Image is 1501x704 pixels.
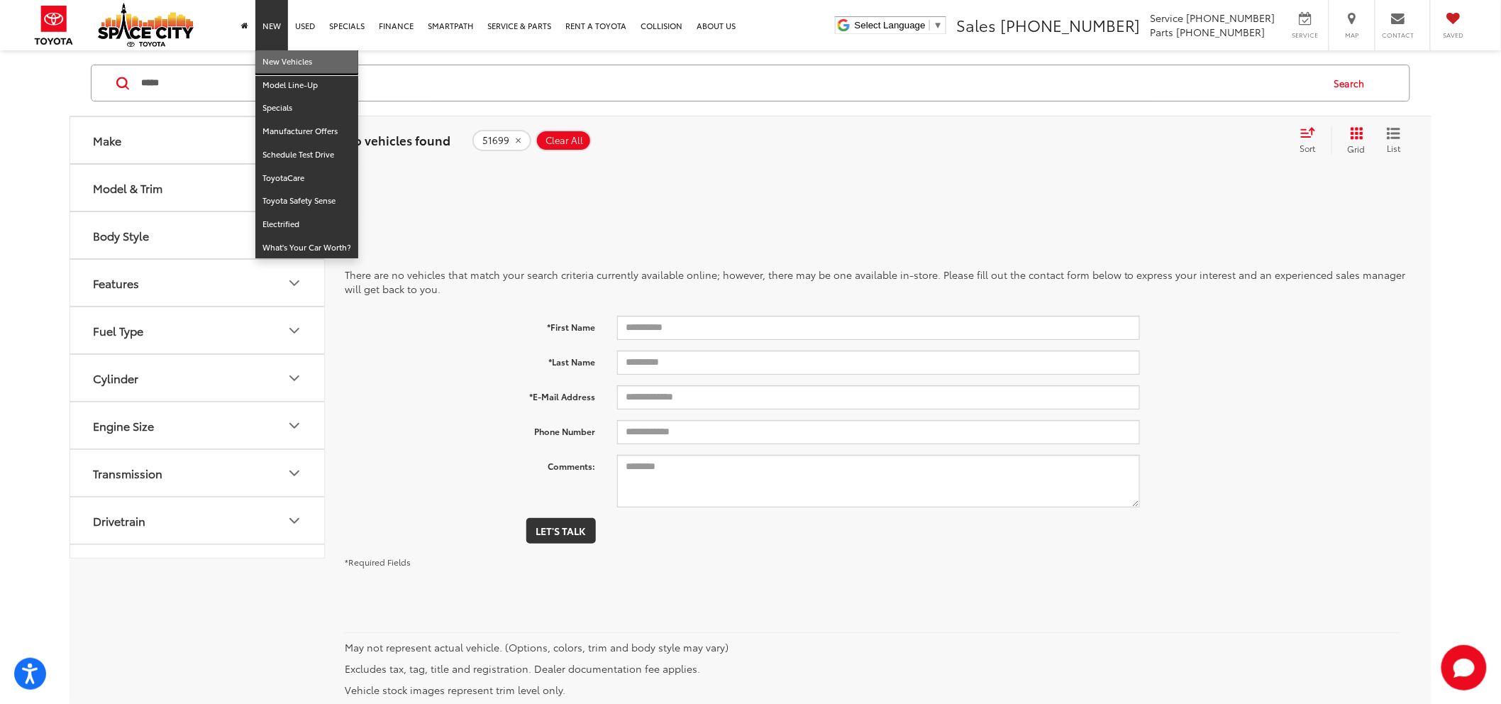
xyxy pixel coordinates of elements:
span: Sort [1300,142,1316,154]
div: Engine Size [93,419,154,432]
input: Search by Make, Model, or Keyword [140,66,1321,100]
span: Sales [956,13,996,36]
button: Search [1321,65,1385,101]
a: New Vehicles [255,50,358,74]
span: Clear All [545,135,583,146]
button: Grid View [1331,126,1376,155]
span: No vehicles found [345,131,450,148]
span: Service [1290,31,1322,40]
button: Engine SizeEngine Size [70,402,326,449]
div: Make [93,133,121,147]
button: TransmissionTransmission [70,450,326,496]
button: Clear All [536,130,592,151]
a: Model Line-Up [255,74,358,97]
a: Manufacturer Offers [255,120,358,143]
p: There are no vehicles that match your search criteria currently available online; however, there ... [345,268,1412,296]
button: Body StyleBody Style [70,212,326,258]
button: Model & TrimModel & Trim [70,165,326,211]
div: Transmission [286,465,303,482]
small: *Required Fields [345,556,411,568]
div: Body Style [93,229,149,242]
div: Fuel Type [286,322,303,339]
div: Features [286,275,303,292]
span: Parts [1151,25,1174,39]
button: Select sort value [1293,126,1331,155]
div: Fuel Type [93,324,143,337]
span: [PHONE_NUMBER] [1177,25,1265,39]
svg: Start Chat [1441,645,1487,691]
label: *E-Mail Address [334,385,607,403]
button: MakeMake [70,117,326,163]
div: Cylinder [286,370,303,387]
label: *Last Name [334,351,607,368]
div: Drivetrain [286,512,303,529]
span: 51699 [482,135,509,146]
label: Comments: [334,455,607,473]
span: [PHONE_NUMBER] [1187,11,1275,25]
button: Fuel TypeFuel Type [70,307,326,353]
p: Excludes tax, tag, title and registration. Dealer documentation fee applies. [345,661,1401,676]
img: Space City Toyota [98,3,194,47]
span: Grid [1348,143,1366,155]
span: Select Language [855,20,926,31]
div: Drivetrain [93,514,145,527]
span: Contact [1383,31,1414,40]
label: *First Name [334,316,607,334]
a: What's Your Car Worth? [255,236,358,259]
span: ​ [929,20,930,31]
div: Cylinder [93,371,138,385]
a: Schedule Test Drive [255,143,358,167]
div: Engine Size [286,417,303,434]
button: CylinderCylinder [70,355,326,401]
span: Saved [1438,31,1469,40]
a: Electrified [255,213,358,236]
p: Vehicle stock images represent trim level only. [345,683,1401,697]
p: May not represent actual vehicle. (Options, colors, trim and body style may vary) [345,640,1401,654]
span: Service [1151,11,1184,25]
div: Features [93,276,139,290]
a: Select Language​ [855,20,943,31]
div: Model & Trim [93,181,162,194]
button: Toggle Chat Window [1441,645,1487,691]
label: Phone Number [334,420,607,438]
a: Toyota Safety Sense [255,189,358,213]
span: ▼ [934,20,943,31]
button: DrivetrainDrivetrain [70,497,326,544]
button: List View [1376,126,1412,155]
button: FeaturesFeatures [70,260,326,306]
a: Specials [255,97,358,120]
button: remove 51699 [472,130,531,151]
button: Vehicle Condition [70,545,326,591]
span: Map [1336,31,1368,40]
div: Transmission [93,466,162,480]
span: List [1387,142,1401,154]
button: Let's Talk [526,518,596,544]
span: [PHONE_NUMBER] [1000,13,1141,36]
a: ToyotaCare [255,167,358,190]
